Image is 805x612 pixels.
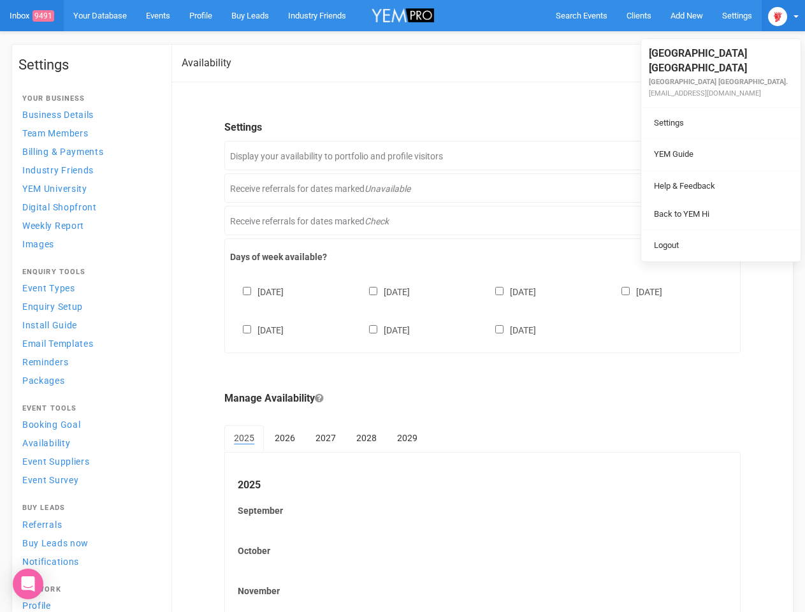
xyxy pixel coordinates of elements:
[18,534,159,551] a: Buy Leads now
[365,216,389,226] em: Check
[609,284,662,298] label: [DATE]
[22,504,155,512] h4: Buy Leads
[18,279,159,296] a: Event Types
[18,161,159,178] a: Industry Friends
[671,11,703,20] span: Add New
[22,419,80,430] span: Booking Goal
[224,173,741,203] div: Receive referrals for dates marked
[230,284,284,298] label: [DATE]
[18,298,159,315] a: Enquiry Setup
[18,57,159,73] h1: Settings
[369,287,377,295] input: [DATE]
[22,239,54,249] span: Images
[18,316,159,333] a: Install Guide
[644,111,797,136] a: Settings
[243,325,251,333] input: [DATE]
[18,143,159,160] a: Billing & Payments
[18,106,159,123] a: Business Details
[18,335,159,352] a: Email Templates
[768,7,787,26] img: open-uri20250107-2-1pbi2ie
[306,425,345,451] a: 2027
[644,202,797,227] a: Back to YEM Hi
[22,475,78,485] span: Event Survey
[644,233,797,258] a: Logout
[230,323,284,337] label: [DATE]
[22,438,70,448] span: Availability
[18,217,159,234] a: Weekly Report
[22,302,83,312] span: Enquiry Setup
[649,47,747,74] span: [GEOGRAPHIC_DATA] [GEOGRAPHIC_DATA]
[18,416,159,433] a: Booking Goal
[230,251,735,263] label: Days of week available?
[182,57,231,69] h2: Availability
[388,425,427,451] a: 2029
[238,544,727,557] label: October
[224,425,264,452] a: 2025
[495,287,504,295] input: [DATE]
[22,110,94,120] span: Business Details
[18,235,159,252] a: Images
[22,557,79,567] span: Notifications
[22,586,155,594] h4: Network
[22,456,90,467] span: Event Suppliers
[627,11,651,20] span: Clients
[495,325,504,333] input: [DATE]
[644,174,797,199] a: Help & Feedback
[13,569,43,599] div: Open Intercom Messenger
[22,283,75,293] span: Event Types
[22,357,68,367] span: Reminders
[224,120,741,135] legend: Settings
[22,95,155,103] h4: Your Business
[224,141,741,170] div: Display your availability to portfolio and profile visitors
[265,425,305,451] a: 2026
[224,206,741,235] div: Receive referrals for dates marked
[22,268,155,276] h4: Enquiry Tools
[22,375,65,386] span: Packages
[22,202,97,212] span: Digital Shopfront
[18,124,159,142] a: Team Members
[644,142,797,167] a: YEM Guide
[556,11,607,20] span: Search Events
[22,221,84,231] span: Weekly Report
[18,471,159,488] a: Event Survey
[18,180,159,197] a: YEM University
[18,372,159,389] a: Packages
[18,516,159,533] a: Referrals
[347,425,386,451] a: 2028
[22,128,88,138] span: Team Members
[243,287,251,295] input: [DATE]
[649,78,788,86] small: [GEOGRAPHIC_DATA] [GEOGRAPHIC_DATA].
[22,320,77,330] span: Install Guide
[22,339,94,349] span: Email Templates
[22,184,87,194] span: YEM University
[482,323,536,337] label: [DATE]
[369,325,377,333] input: [DATE]
[482,284,536,298] label: [DATE]
[365,184,410,194] em: Unavailable
[18,453,159,470] a: Event Suppliers
[238,478,727,493] legend: 2025
[356,323,410,337] label: [DATE]
[22,147,104,157] span: Billing & Payments
[33,10,54,22] span: 9491
[649,89,761,98] small: [EMAIL_ADDRESS][DOMAIN_NAME]
[238,504,727,517] label: September
[18,553,159,570] a: Notifications
[238,585,727,597] label: November
[18,353,159,370] a: Reminders
[18,434,159,451] a: Availability
[621,287,630,295] input: [DATE]
[22,405,155,412] h4: Event Tools
[224,391,741,406] legend: Manage Availability
[18,198,159,215] a: Digital Shopfront
[356,284,410,298] label: [DATE]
